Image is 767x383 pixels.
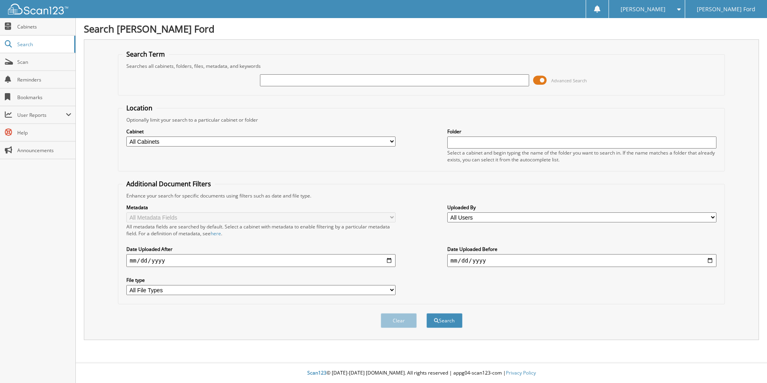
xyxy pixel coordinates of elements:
[447,246,716,253] label: Date Uploaded Before
[17,129,71,136] span: Help
[126,277,396,283] label: File type
[122,104,156,112] legend: Location
[426,313,463,328] button: Search
[621,7,666,12] span: [PERSON_NAME]
[447,254,716,267] input: end
[122,179,215,188] legend: Additional Document Filters
[381,313,417,328] button: Clear
[126,128,396,135] label: Cabinet
[84,22,759,35] h1: Search [PERSON_NAME] Ford
[76,363,767,383] div: © [DATE]-[DATE] [DOMAIN_NAME]. All rights reserved | appg04-scan123-com |
[17,147,71,154] span: Announcements
[17,112,66,118] span: User Reports
[697,7,755,12] span: [PERSON_NAME] Ford
[17,76,71,83] span: Reminders
[122,192,720,199] div: Enhance your search for specific documents using filters such as date and file type.
[122,116,720,123] div: Optionally limit your search to a particular cabinet or folder
[126,246,396,253] label: Date Uploaded After
[211,230,221,237] a: here
[447,128,716,135] label: Folder
[17,59,71,65] span: Scan
[551,77,587,84] span: Advanced Search
[122,63,720,69] div: Searches all cabinets, folders, files, metadata, and keywords
[17,23,71,30] span: Cabinets
[8,4,68,14] img: scan123-logo-white.svg
[447,204,716,211] label: Uploaded By
[126,204,396,211] label: Metadata
[447,149,716,163] div: Select a cabinet and begin typing the name of the folder you want to search in. If the name match...
[126,223,396,237] div: All metadata fields are searched by default. Select a cabinet with metadata to enable filtering b...
[506,369,536,376] a: Privacy Policy
[126,254,396,267] input: start
[307,369,327,376] span: Scan123
[17,94,71,101] span: Bookmarks
[17,41,70,48] span: Search
[122,50,169,59] legend: Search Term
